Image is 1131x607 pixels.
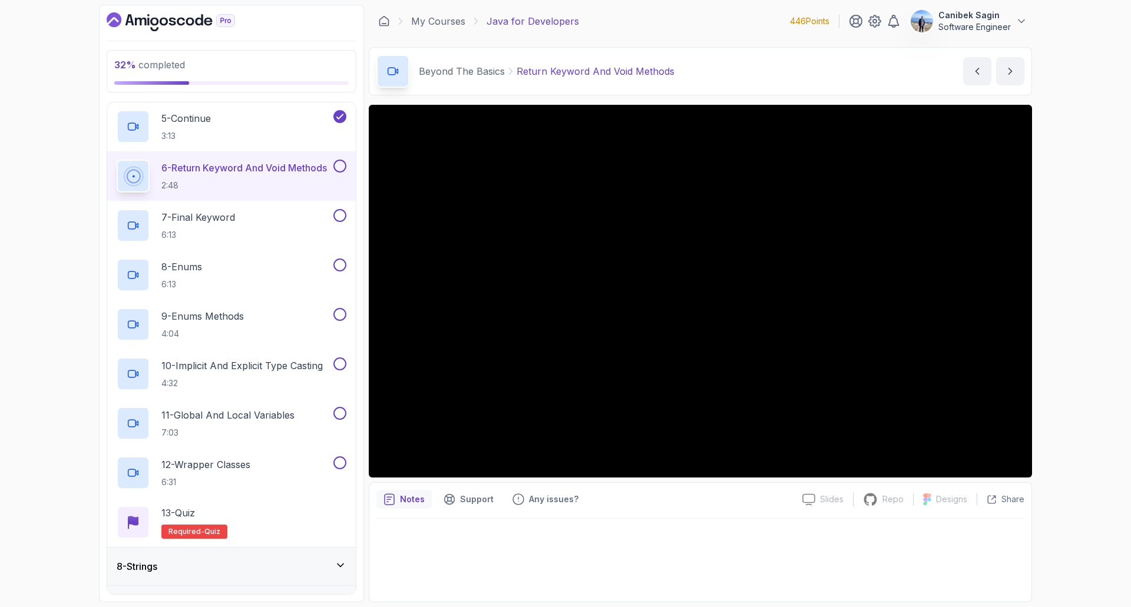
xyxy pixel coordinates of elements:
[161,130,211,142] p: 3:13
[938,9,1011,21] p: Canibek Sagin
[117,559,157,573] h3: 8 - Strings
[168,527,204,536] span: Required-
[117,456,346,489] button: 12-Wrapper Classes6:31
[487,14,579,28] p: Java for Developers
[161,180,327,191] p: 2:48
[161,377,323,389] p: 4:32
[117,308,346,341] button: 9-Enums Methods4:04
[161,260,202,274] p: 8 - Enums
[161,161,327,175] p: 6 - Return Keyword And Void Methods
[419,64,505,78] p: Beyond The Basics
[161,111,211,125] p: 5 - Continue
[938,21,1011,33] p: Software Engineer
[117,209,346,242] button: 7-Final Keyword6:13
[436,490,501,509] button: Support button
[376,490,432,509] button: notes button
[517,64,674,78] p: Return Keyword And Void Methods
[117,258,346,291] button: 8-Enums6:13
[161,359,323,373] p: 10 - Implicit And Explicit Type Casting
[161,476,250,488] p: 6:31
[117,357,346,390] button: 10-Implicit And Explicit Type Casting4:32
[996,57,1024,85] button: next content
[820,493,844,505] p: Slides
[529,493,578,505] p: Any issues?
[400,493,425,505] p: Notes
[117,160,346,193] button: 6-Return Keyword And Void Methods2:48
[378,15,390,27] a: Dashboard
[161,210,235,224] p: 7 - Final Keyword
[161,506,195,520] p: 13 - Quiz
[161,408,295,422] p: 11 - Global And Local Variables
[161,229,235,241] p: 6:13
[204,527,220,536] span: quiz
[910,9,1027,33] button: user profile imageCanibek SaginSoftware Engineer
[107,12,262,31] a: Dashboard
[977,493,1024,505] button: Share
[963,57,991,85] button: previous content
[161,278,202,290] p: 6:13
[161,457,250,472] p: 12 - Wrapper Classes
[936,493,967,505] p: Designs
[369,105,1032,477] iframe: 6 - Return Keyword and Void Methods
[117,407,346,440] button: 11-Global And Local Variables7:03
[161,427,295,439] p: 7:03
[460,493,494,505] p: Support
[505,490,586,509] button: Feedback button
[161,328,244,340] p: 4:04
[161,309,244,323] p: 9 - Enums Methods
[882,493,904,505] p: Repo
[790,15,829,27] p: 446 Points
[107,548,356,585] button: 8-Strings
[117,110,346,143] button: 5-Continue3:13
[114,59,136,71] span: 32 %
[911,10,933,32] img: user profile image
[411,14,465,28] a: My Courses
[1001,493,1024,505] p: Share
[114,59,185,71] span: completed
[117,506,346,539] button: 13-QuizRequired-quiz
